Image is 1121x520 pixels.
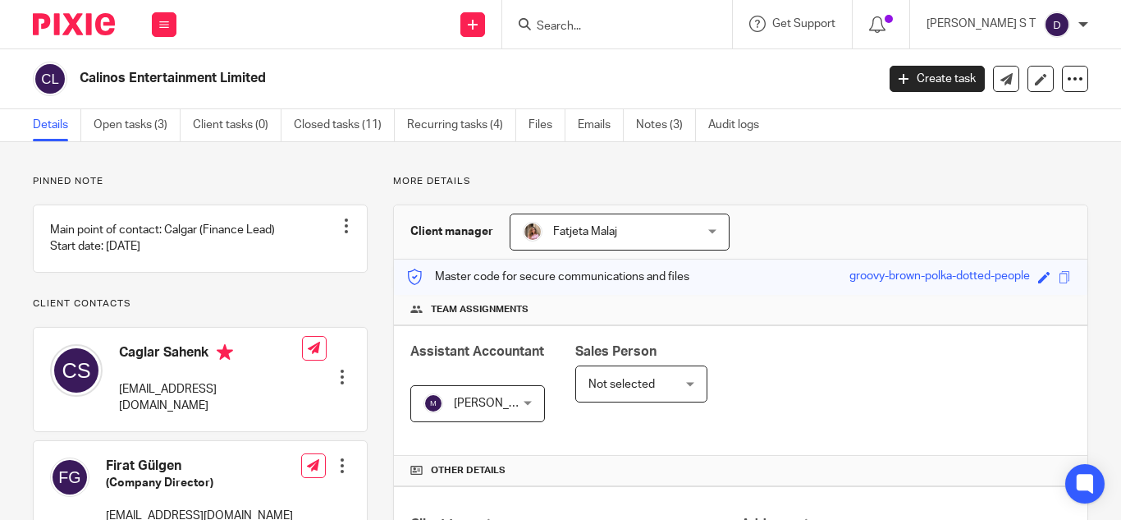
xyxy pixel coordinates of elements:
p: [EMAIL_ADDRESS][DOMAIN_NAME] [119,381,302,415]
span: Fatjeta Malaj [553,226,617,237]
img: Pixie [33,13,115,35]
img: svg%3E [33,62,67,96]
a: Closed tasks (11) [294,109,395,141]
p: Client contacts [33,297,368,311]
a: Open tasks (3) [94,109,181,141]
a: Create task [890,66,985,92]
a: Emails [578,109,624,141]
p: Master code for secure communications and files [406,269,689,285]
a: Details [33,109,81,141]
span: Assistant Accountant [410,345,544,358]
a: Audit logs [708,109,771,141]
span: Not selected [588,379,655,390]
p: Pinned note [33,175,368,188]
i: Primary [217,344,233,361]
a: Client tasks (0) [193,109,281,141]
span: Get Support [772,18,835,30]
a: Notes (3) [636,109,696,141]
img: svg%3E [50,458,89,497]
span: [PERSON_NAME] [454,398,544,409]
h2: Calinos Entertainment Limited [80,70,708,87]
h5: (Company Director) [106,475,293,491]
h3: Client manager [410,223,493,240]
img: svg%3E [50,344,103,397]
img: svg%3E [423,393,443,413]
a: Recurring tasks (4) [407,109,516,141]
div: groovy-brown-polka-dotted-people [849,268,1030,287]
span: Team assignments [431,303,528,316]
img: svg%3E [1044,12,1070,38]
a: Files [528,109,565,141]
p: More details [393,175,1088,188]
span: Other details [431,464,506,477]
input: Search [535,20,683,35]
h4: Caglar Sahenk [119,344,302,365]
img: MicrosoftTeams-image%20(5).png [523,222,542,242]
h4: Firat Gülgen [106,458,293,475]
span: Sales Person [575,345,657,358]
p: [PERSON_NAME] S T [927,16,1036,32]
